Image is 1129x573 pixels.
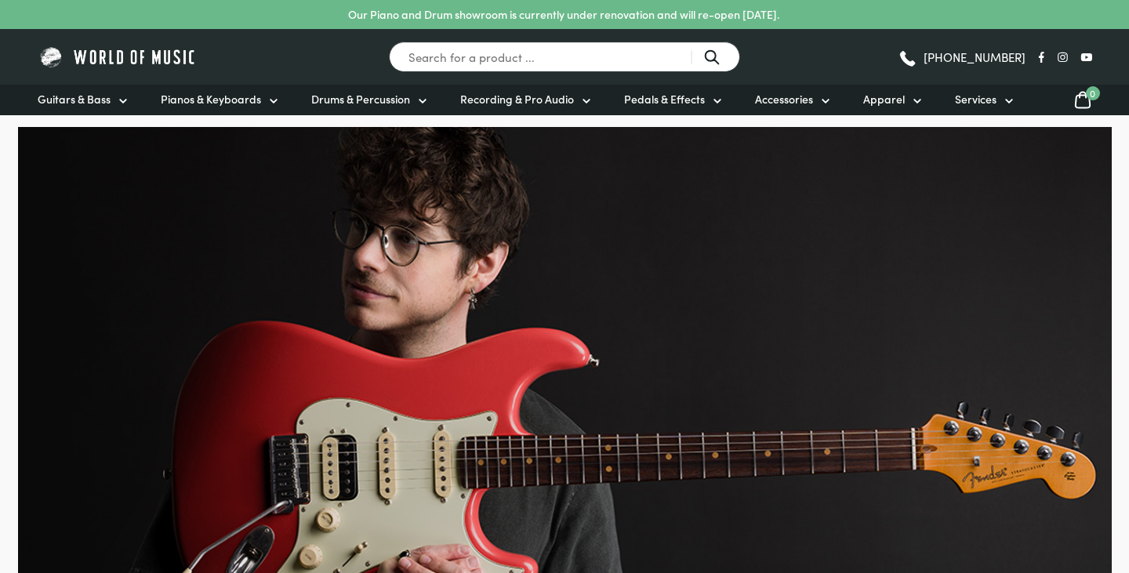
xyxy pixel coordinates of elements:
[624,91,705,107] span: Pedals & Effects
[38,45,198,69] img: World of Music
[389,42,740,72] input: Search for a product ...
[898,45,1026,69] a: [PHONE_NUMBER]
[955,91,996,107] span: Services
[755,91,813,107] span: Accessories
[1086,86,1100,100] span: 0
[348,6,779,23] p: Our Piano and Drum showroom is currently under renovation and will re-open [DATE].
[924,51,1026,63] span: [PHONE_NUMBER]
[311,91,410,107] span: Drums & Percussion
[863,91,905,107] span: Apparel
[902,401,1129,573] iframe: Chat with our support team
[38,91,111,107] span: Guitars & Bass
[460,91,574,107] span: Recording & Pro Audio
[161,91,261,107] span: Pianos & Keyboards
